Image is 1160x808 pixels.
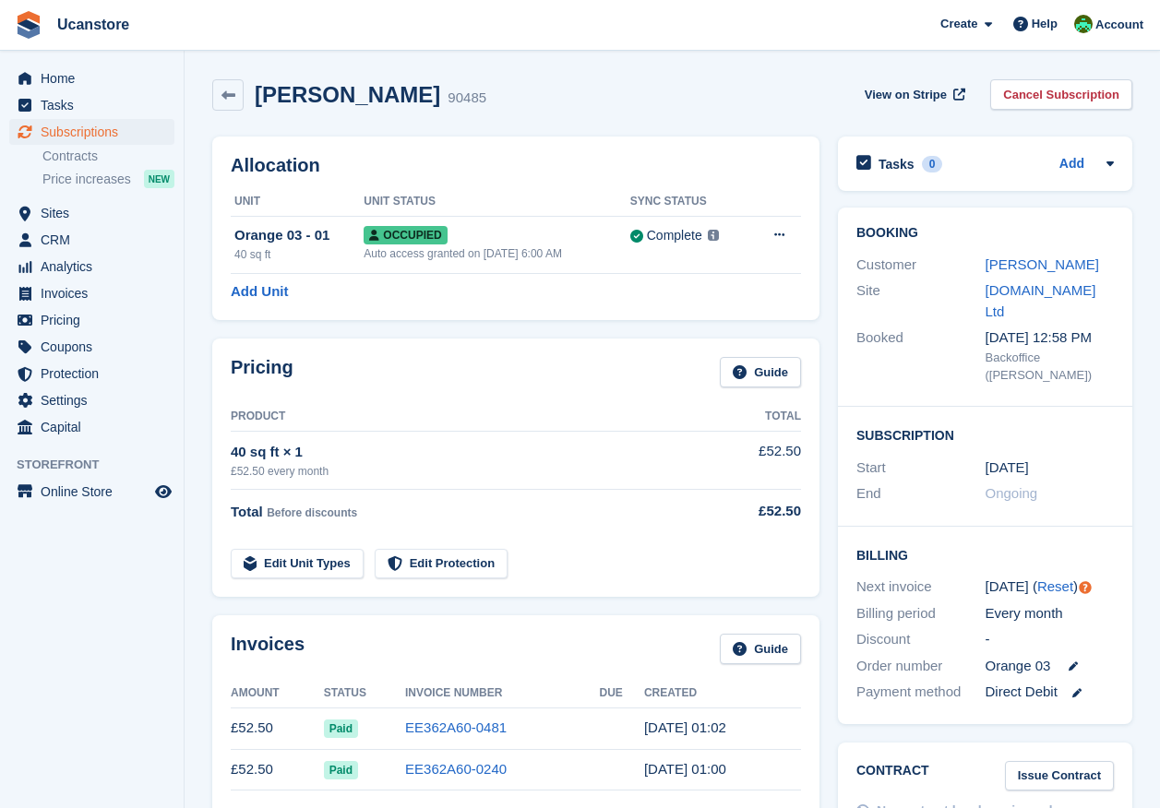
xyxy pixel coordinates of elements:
[324,761,358,779] span: Paid
[856,425,1114,444] h2: Subscription
[231,504,263,519] span: Total
[922,156,943,172] div: 0
[865,86,947,104] span: View on Stripe
[856,761,929,791] h2: Contract
[9,334,174,360] a: menu
[9,280,174,306] a: menu
[231,357,293,387] h2: Pricing
[1074,15,1093,33] img: Leanne Tythcott
[879,156,915,172] h2: Tasks
[9,200,174,226] a: menu
[231,402,725,432] th: Product
[41,254,151,279] span: Analytics
[986,603,1115,624] div: Every month
[231,463,725,480] div: £52.50 every month
[725,402,801,432] th: Total
[231,549,364,579] a: Edit Unit Types
[405,679,599,708] th: Invoice Number
[725,431,801,489] td: £52.50
[1037,578,1073,594] a: Reset
[375,549,508,579] a: Edit Protection
[856,327,986,385] div: Booked
[630,187,749,217] th: Sync Status
[231,187,364,217] th: Unit
[1059,154,1084,175] a: Add
[231,634,305,664] h2: Invoices
[41,200,151,226] span: Sites
[41,387,151,413] span: Settings
[17,456,184,474] span: Storefront
[990,79,1132,110] a: Cancel Subscription
[720,634,801,664] a: Guide
[41,92,151,118] span: Tasks
[986,629,1115,650] div: -
[364,226,447,244] span: Occupied
[1095,16,1143,34] span: Account
[41,307,151,333] span: Pricing
[9,254,174,279] a: menu
[41,280,151,306] span: Invoices
[647,226,702,245] div: Complete
[644,719,726,735] time: 2025-07-20 00:02:42 UTC
[986,282,1096,319] a: [DOMAIN_NAME] Ltd
[856,483,986,505] div: End
[600,679,644,708] th: Due
[231,707,324,749] td: £52.50
[986,656,1051,677] span: Orange 03
[986,457,1029,479] time: 2025-06-20 00:00:00 UTC
[9,307,174,333] a: menu
[856,545,1114,564] h2: Billing
[255,82,440,107] h2: [PERSON_NAME]
[644,761,726,777] time: 2025-06-20 00:00:19 UTC
[986,485,1038,501] span: Ongoing
[9,414,174,440] a: menu
[364,245,629,262] div: Auto access granted on [DATE] 6:00 AM
[448,88,486,109] div: 90485
[41,227,151,253] span: CRM
[42,169,174,189] a: Price increases NEW
[644,679,801,708] th: Created
[9,479,174,505] a: menu
[144,170,174,188] div: NEW
[856,629,986,650] div: Discount
[857,79,969,110] a: View on Stripe
[856,226,1114,241] h2: Booking
[41,65,151,91] span: Home
[405,719,507,735] a: EE362A60-0481
[708,230,719,241] img: icon-info-grey-7440780725fd019a000dd9b08b2336e03edf1995a4989e88bcd33f0948082b44.svg
[1077,579,1094,596] div: Tooltip anchor
[364,187,629,217] th: Unit Status
[986,576,1115,598] div: [DATE] ( )
[234,246,364,263] div: 40 sq ft
[856,576,986,598] div: Next invoice
[1032,15,1058,33] span: Help
[234,225,364,246] div: Orange 03 - 01
[42,171,131,188] span: Price increases
[9,92,174,118] a: menu
[267,506,357,519] span: Before discounts
[986,256,1099,272] a: [PERSON_NAME]
[9,65,174,91] a: menu
[9,119,174,145] a: menu
[856,603,986,624] div: Billing period
[856,457,986,479] div: Start
[41,479,151,505] span: Online Store
[405,761,507,777] a: EE362A60-0240
[231,749,324,790] td: £52.50
[324,679,405,708] th: Status
[42,148,174,165] a: Contracts
[986,682,1115,703] div: Direct Debit
[720,357,801,387] a: Guide
[41,119,151,145] span: Subscriptions
[231,679,324,708] th: Amount
[856,280,986,322] div: Site
[1005,761,1114,791] a: Issue Contract
[856,656,986,677] div: Order number
[231,442,725,463] div: 40 sq ft × 1
[41,334,151,360] span: Coupons
[15,11,42,39] img: stora-icon-8386f47178a22dfd0bd8f6a31ec36ba5ce8667c1dd55bd0f319d3a0aa187defe.svg
[986,327,1115,349] div: [DATE] 12:58 PM
[231,281,288,303] a: Add Unit
[940,15,977,33] span: Create
[324,719,358,738] span: Paid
